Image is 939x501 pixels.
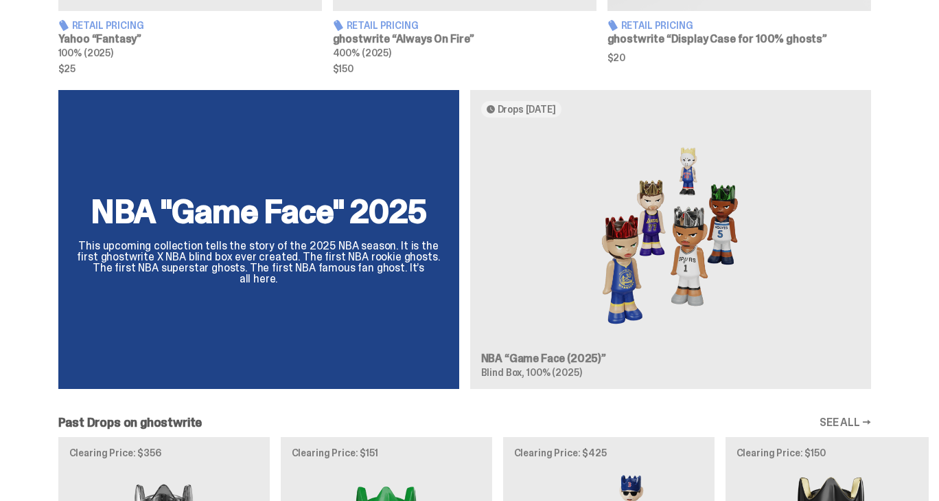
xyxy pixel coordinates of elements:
h3: Yahoo “Fantasy” [58,34,322,45]
span: 100% (2025) [58,47,113,59]
span: $150 [333,64,596,74]
h3: ghostwrite “Always On Fire” [333,34,596,45]
h2: NBA "Game Face" 2025 [75,195,443,228]
span: Blind Box, [481,366,525,379]
h3: NBA “Game Face (2025)” [481,353,860,364]
a: SEE ALL → [820,417,871,428]
h2: Past Drops on ghostwrite [58,416,202,429]
span: 400% (2025) [333,47,391,59]
p: Clearing Price: $356 [69,448,259,458]
img: Game Face (2025) [481,129,860,342]
p: This upcoming collection tells the story of the 2025 NBA season. It is the first ghostwrite X NBA... [75,241,443,285]
h3: ghostwrite “Display Case for 100% ghosts” [607,34,871,45]
span: Drops [DATE] [498,104,556,115]
p: Clearing Price: $425 [514,448,704,458]
p: Clearing Price: $151 [292,448,481,458]
span: Retail Pricing [347,21,419,30]
span: 100% (2025) [526,366,581,379]
span: Retail Pricing [72,21,144,30]
span: Retail Pricing [621,21,693,30]
span: $20 [607,53,871,63]
span: $25 [58,64,322,74]
p: Clearing Price: $150 [737,448,926,458]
